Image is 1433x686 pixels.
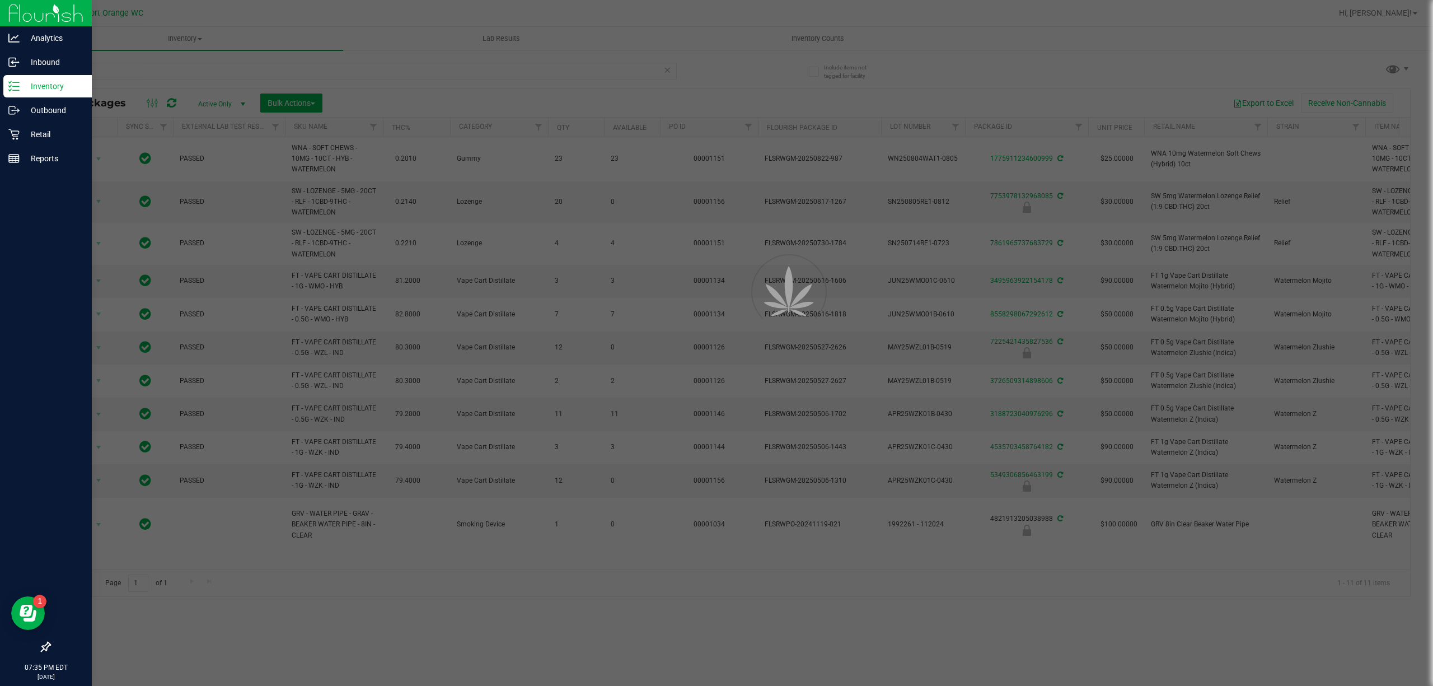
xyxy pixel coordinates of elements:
p: [DATE] [5,673,87,681]
p: Retail [20,128,87,141]
inline-svg: Retail [8,129,20,140]
inline-svg: Outbound [8,105,20,116]
inline-svg: Analytics [8,32,20,44]
p: Inventory [20,80,87,93]
p: Reports [20,152,87,165]
iframe: Resource center [11,596,45,630]
inline-svg: Inbound [8,57,20,68]
p: Analytics [20,31,87,45]
iframe: Resource center unread badge [33,595,46,608]
p: 07:35 PM EDT [5,662,87,673]
inline-svg: Reports [8,153,20,164]
p: Inbound [20,55,87,69]
p: Outbound [20,104,87,117]
inline-svg: Inventory [8,81,20,92]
